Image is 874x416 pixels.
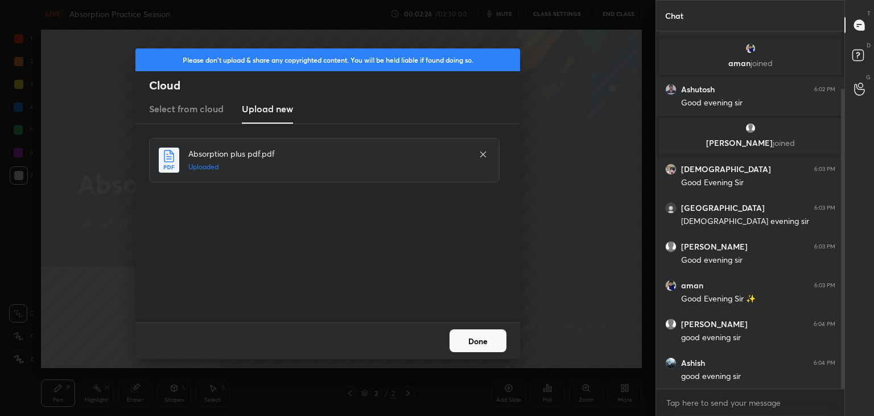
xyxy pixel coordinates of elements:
h5: Uploaded [188,162,467,172]
h6: [GEOGRAPHIC_DATA] [681,203,765,213]
img: 78e6b812a5764a3f862ce6ea52f97d5c.jpg [665,202,677,214]
div: Good Evening Sir [681,177,835,189]
span: joined [751,58,773,68]
h6: Ashutosh [681,84,715,95]
h4: Absorption plus pdf.pdf [188,148,467,160]
img: default.png [665,241,677,252]
div: 6:03 PM [814,282,835,289]
p: T [867,9,871,18]
h6: [DEMOGRAPHIC_DATA] [681,164,771,174]
div: grid [656,31,844,389]
button: Done [450,329,506,352]
img: default.png [665,319,677,330]
img: b06059d6d76144998947f50f5f331088.51172741_3 [665,357,677,369]
div: 6:03 PM [814,243,835,250]
div: Good Evening Sir ✨ [681,293,835,305]
img: e6b1352b725f4328bd74b0dc1b91098a.jpg [745,43,756,54]
p: [PERSON_NAME] [666,138,835,148]
div: 6:02 PM [814,86,835,93]
img: aff47d05bf2749a7a8a51ca3fdba6a32.65522048_3 [665,84,677,95]
img: e6b1352b725f4328bd74b0dc1b91098a.jpg [665,280,677,291]
div: Please don't upload & share any copyrighted content. You will be held liable if found doing so. [135,48,520,71]
div: 6:04 PM [814,321,835,328]
div: 6:03 PM [814,205,835,211]
h6: [PERSON_NAME] [681,242,748,252]
h2: Cloud [149,78,520,93]
h6: Ashish [681,358,705,368]
img: default.png [745,123,756,134]
h3: Upload new [242,102,293,116]
img: 873b068f77574790bb46b1f4a7ac962d.jpg [665,164,677,175]
h6: [PERSON_NAME] [681,319,748,329]
div: 6:04 PM [814,360,835,366]
p: D [867,41,871,50]
p: Chat [656,1,692,31]
span: joined [773,137,795,148]
div: Good evening sir [681,255,835,266]
div: 6:03 PM [814,166,835,173]
p: aman [666,59,835,68]
div: good evening sir [681,371,835,382]
div: [DEMOGRAPHIC_DATA] evening sir [681,216,835,227]
h6: aman [681,280,703,291]
div: Good evening sir [681,97,835,109]
div: good evening sir [681,332,835,344]
p: G [866,73,871,81]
